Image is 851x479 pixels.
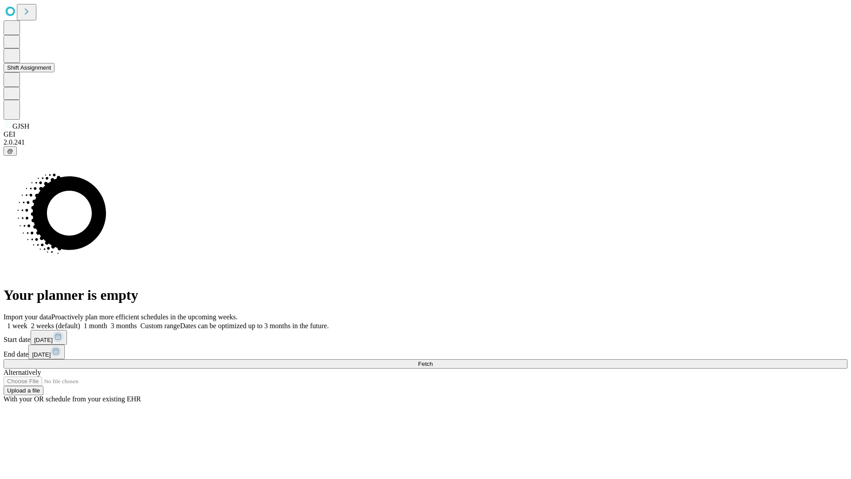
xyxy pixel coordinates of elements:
[4,359,847,369] button: Fetch
[4,386,43,395] button: Upload a file
[31,322,80,330] span: 2 weeks (default)
[4,345,847,359] div: End date
[34,337,53,343] span: [DATE]
[418,361,433,367] span: Fetch
[7,322,27,330] span: 1 week
[28,345,65,359] button: [DATE]
[7,148,13,154] span: @
[4,330,847,345] div: Start date
[12,122,29,130] span: GJSH
[4,287,847,303] h1: Your planner is empty
[4,313,51,321] span: Import your data
[180,322,328,330] span: Dates can be optimized up to 3 months in the future.
[141,322,180,330] span: Custom range
[31,330,67,345] button: [DATE]
[4,146,17,156] button: @
[32,351,51,358] span: [DATE]
[51,313,238,321] span: Proactively plan more efficient schedules in the upcoming weeks.
[4,395,141,403] span: With your OR schedule from your existing EHR
[4,138,847,146] div: 2.0.241
[4,63,55,72] button: Shift Assignment
[4,130,847,138] div: GEI
[4,369,41,376] span: Alternatively
[84,322,107,330] span: 1 month
[111,322,137,330] span: 3 months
